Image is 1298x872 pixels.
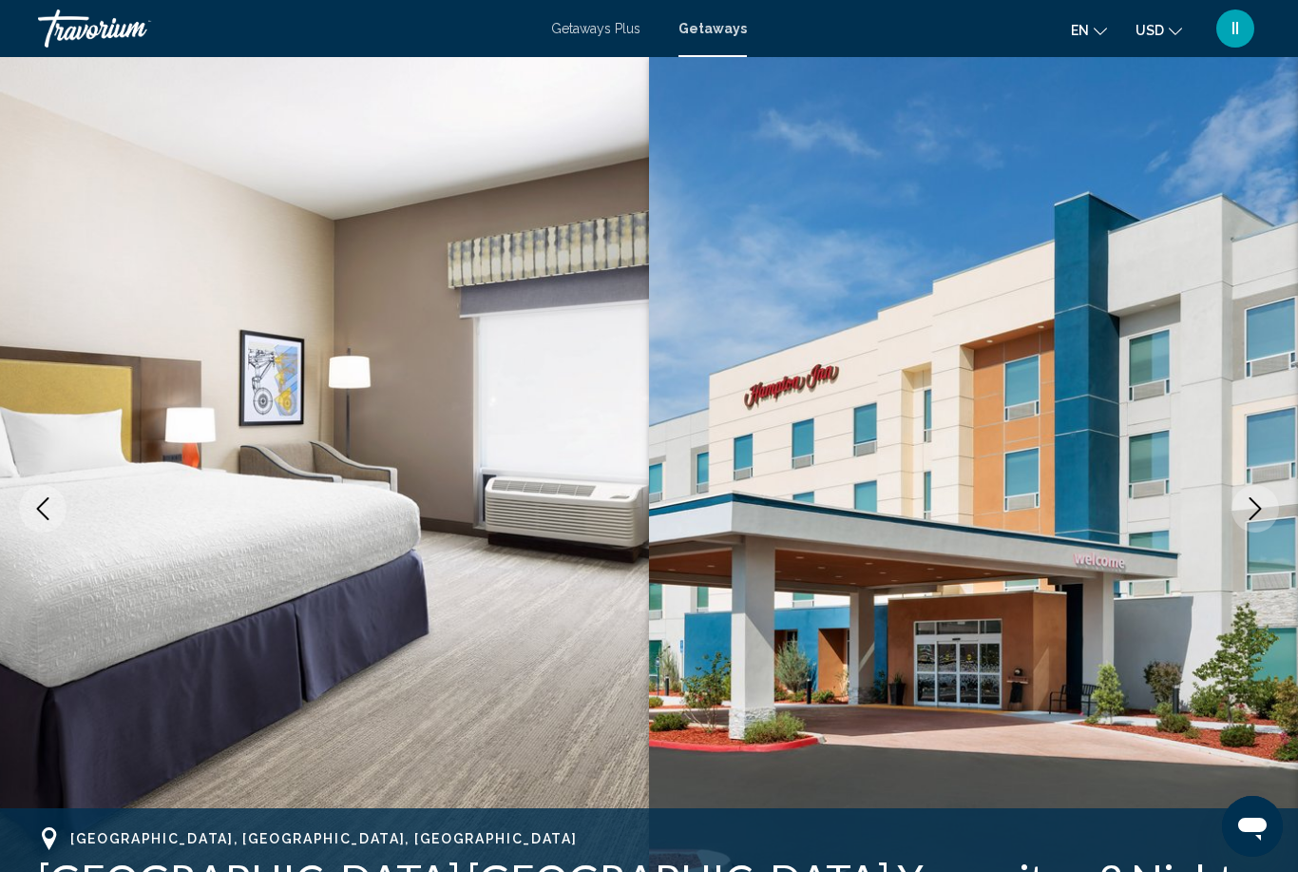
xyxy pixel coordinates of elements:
iframe: Кнопка запуска окна обмена сообщениями [1222,796,1283,857]
span: [GEOGRAPHIC_DATA], [GEOGRAPHIC_DATA], [GEOGRAPHIC_DATA] [70,831,577,846]
a: Getaways [678,21,747,36]
a: Getaways Plus [551,21,640,36]
button: Change language [1071,16,1107,44]
span: II [1231,19,1239,38]
button: Next image [1231,485,1279,533]
span: USD [1136,23,1164,38]
button: Change currency [1136,16,1182,44]
a: Travorium [38,10,532,48]
span: en [1071,23,1089,38]
button: Previous image [19,485,67,533]
button: User Menu [1211,9,1260,48]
